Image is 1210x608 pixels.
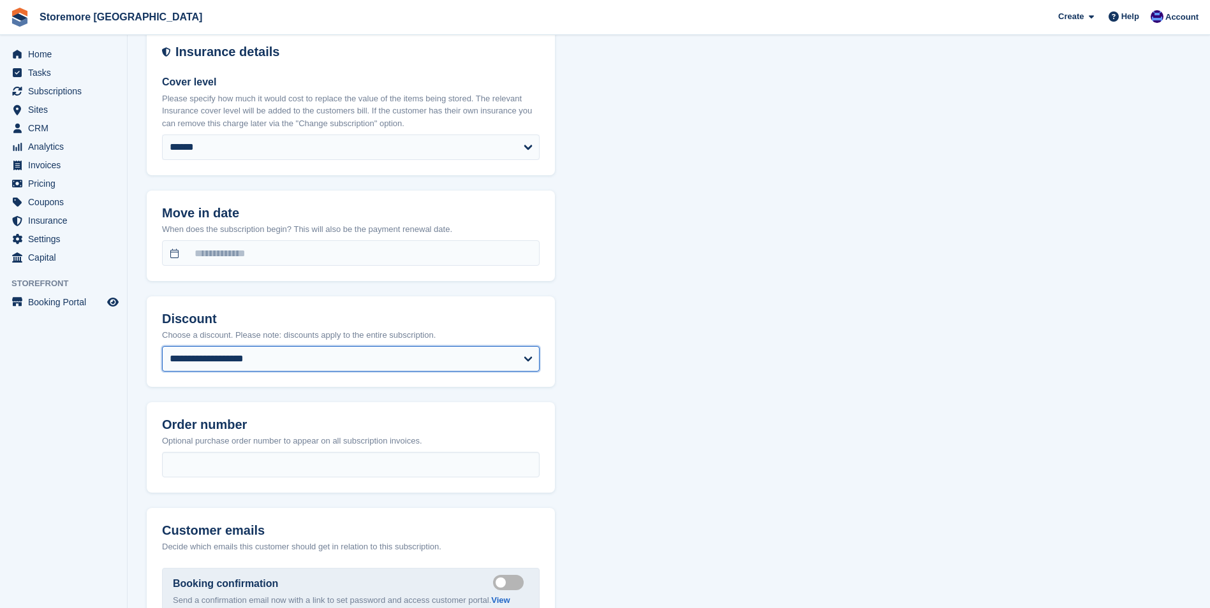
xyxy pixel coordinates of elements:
[28,293,105,311] span: Booking Portal
[1165,11,1199,24] span: Account
[162,435,540,447] p: Optional purchase order number to appear on all subscription invoices.
[28,156,105,174] span: Invoices
[28,249,105,266] span: Capital
[28,101,105,119] span: Sites
[173,576,278,591] label: Booking confirmation
[6,45,121,63] a: menu
[162,329,540,342] p: Choose a discount. Please note: discounts apply to the entire subscription.
[6,119,121,137] a: menu
[10,8,29,27] img: stora-icon-8386f47178a22dfd0bd8f6a31ec36ba5ce8667c1dd55bd0f319d3a0aa187defe.svg
[493,581,529,583] label: Send booking confirmation email
[28,45,105,63] span: Home
[28,82,105,100] span: Subscriptions
[162,223,540,236] p: When does the subscription begin? This will also be the payment renewal date.
[1121,10,1139,23] span: Help
[28,230,105,248] span: Settings
[162,45,170,59] img: insurance-details-icon-731ffda60807649b61249b889ba3c5e2b5c27d34e2e1fb37a309f0fde93ff34a.svg
[162,312,540,326] h2: Discount
[28,138,105,156] span: Analytics
[6,156,121,174] a: menu
[1151,10,1163,23] img: Angela
[162,75,540,90] label: Cover level
[6,175,121,192] a: menu
[6,293,121,311] a: menu
[28,193,105,211] span: Coupons
[6,212,121,229] a: menu
[6,193,121,211] a: menu
[11,277,127,290] span: Storefront
[6,230,121,248] a: menu
[162,523,540,538] h2: Customer emails
[28,64,105,82] span: Tasks
[105,294,121,310] a: Preview store
[6,82,121,100] a: menu
[162,540,540,553] p: Decide which emails this customer should get in relation to this subscription.
[175,45,540,59] h2: Insurance details
[28,119,105,137] span: CRM
[28,175,105,192] span: Pricing
[6,64,121,82] a: menu
[6,249,121,266] a: menu
[162,92,540,130] p: Please specify how much it would cost to replace the value of the items being stored. The relevan...
[28,212,105,229] span: Insurance
[6,138,121,156] a: menu
[162,206,540,221] h2: Move in date
[162,417,540,432] h2: Order number
[1058,10,1084,23] span: Create
[34,6,207,27] a: Storemore [GEOGRAPHIC_DATA]
[6,101,121,119] a: menu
